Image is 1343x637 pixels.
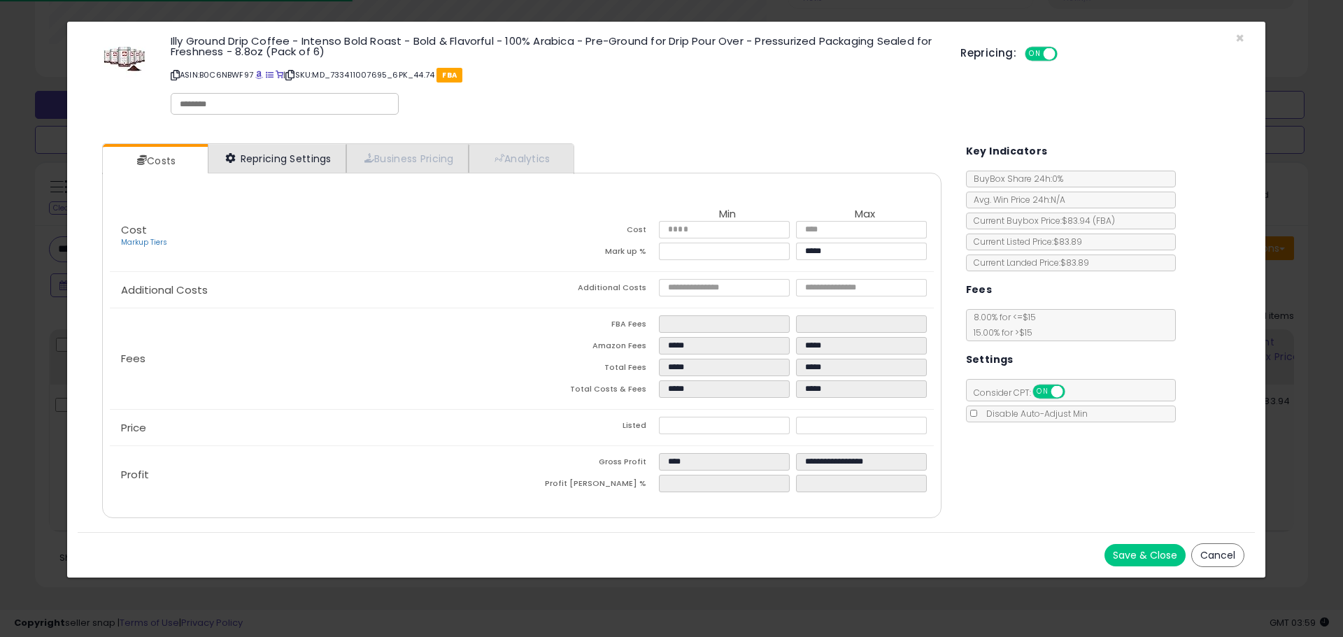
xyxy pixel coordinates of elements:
td: Total Fees [522,359,659,380]
td: Profit [PERSON_NAME] % [522,475,659,496]
td: Mark up % [522,243,659,264]
th: Max [796,208,933,221]
a: Business Pricing [346,144,469,173]
span: ( FBA ) [1093,215,1115,227]
span: OFF [1056,48,1078,60]
a: Repricing Settings [208,144,346,173]
span: Consider CPT: [967,387,1083,399]
p: Fees [110,353,522,364]
p: ASIN: B0C6NBWF97 | SKU: MD_733411007695_6PK_44.74 [171,64,939,86]
button: Cancel [1191,543,1244,567]
span: 15.00 % for > $15 [967,327,1032,338]
td: Cost [522,221,659,243]
h3: Illy Ground Drip Coffee - Intenso Bold Roast - Bold & Flavorful - 100% Arabica - Pre-Ground for D... [171,36,939,57]
td: Amazon Fees [522,337,659,359]
th: Min [659,208,796,221]
span: Disable Auto-Adjust Min [979,408,1088,420]
h5: Fees [966,281,993,299]
button: Save & Close [1104,544,1186,566]
span: FBA [436,68,462,83]
h5: Key Indicators [966,143,1048,160]
td: Additional Costs [522,279,659,301]
p: Profit [110,469,522,480]
td: Total Costs & Fees [522,380,659,402]
span: BuyBox Share 24h: 0% [967,173,1063,185]
td: Listed [522,417,659,438]
h5: Settings [966,351,1014,368]
img: 41iW1A3esOL._SL60_.jpg [104,36,145,78]
p: Additional Costs [110,285,522,296]
h5: Repricing: [960,48,1016,59]
td: Gross Profit [522,453,659,475]
span: ON [1034,386,1051,398]
span: OFF [1063,386,1085,398]
span: × [1235,28,1244,48]
a: Markup Tiers [121,237,167,248]
span: Avg. Win Price 24h: N/A [967,194,1065,206]
span: Current Listed Price: $83.89 [967,236,1082,248]
p: Price [110,422,522,434]
a: Costs [103,147,206,175]
a: Analytics [469,144,572,173]
a: Your listing only [276,69,283,80]
span: 8.00 % for <= $15 [967,311,1036,338]
span: Current Buybox Price: [967,215,1115,227]
span: $83.94 [1062,215,1115,227]
p: Cost [110,224,522,248]
a: All offer listings [266,69,273,80]
td: FBA Fees [522,315,659,337]
span: Current Landed Price: $83.89 [967,257,1089,269]
span: ON [1026,48,1044,60]
a: BuyBox page [255,69,263,80]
